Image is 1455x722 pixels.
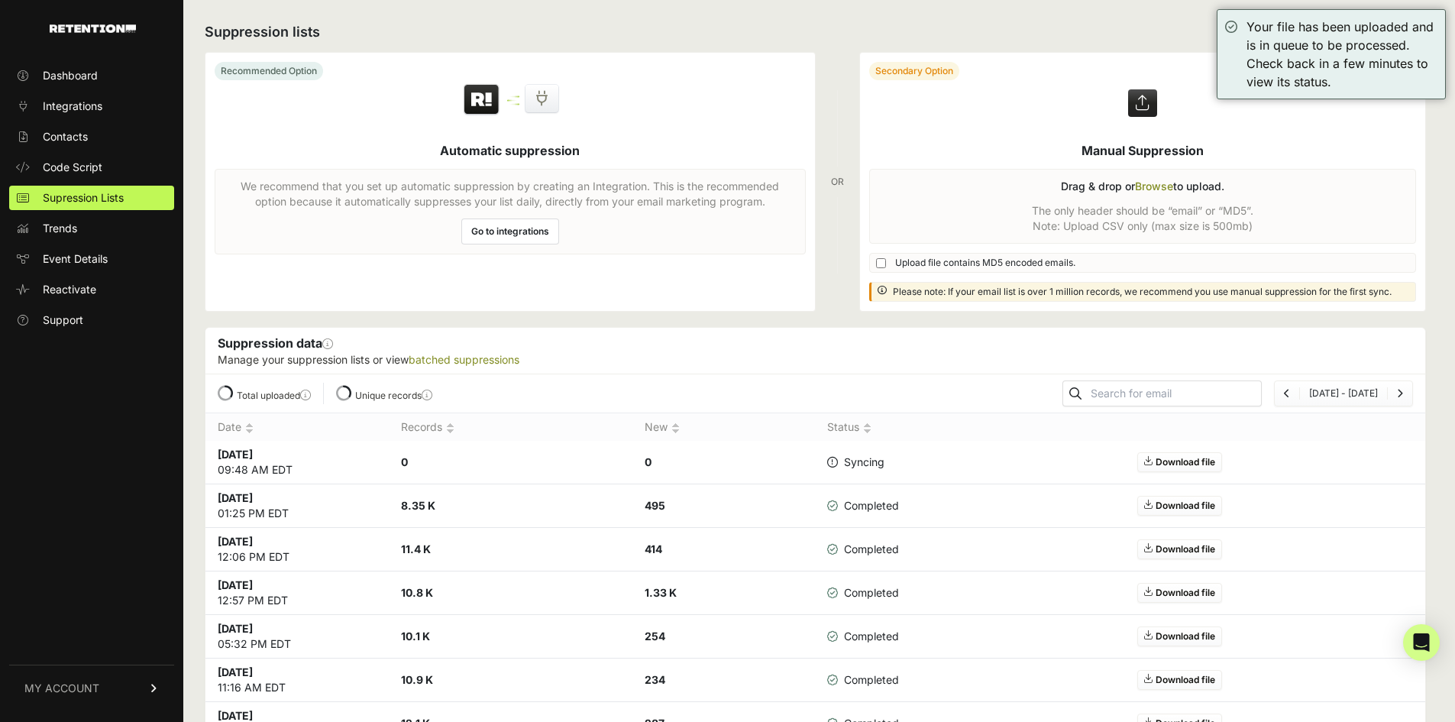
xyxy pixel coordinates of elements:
[1137,452,1222,472] a: Download file
[50,24,136,33] img: Retention.com
[645,499,665,512] strong: 495
[218,578,253,591] strong: [DATE]
[225,179,796,209] p: We recommend that you set up automatic suppression by creating an Integration. This is the recomm...
[205,413,389,442] th: Date
[409,353,519,366] a: batched suppressions
[401,586,433,599] strong: 10.8 K
[827,629,899,644] span: Completed
[205,615,389,659] td: 05:32 PM EDT
[355,390,432,401] label: Unique records
[1274,380,1413,406] nav: Page navigation
[389,413,632,442] th: Records
[645,542,662,555] strong: 414
[218,665,253,678] strong: [DATE]
[43,129,88,144] span: Contacts
[24,681,99,696] span: MY ACCOUNT
[9,63,174,88] a: Dashboard
[401,673,433,686] strong: 10.9 K
[507,99,519,102] img: integration
[632,413,816,442] th: New
[440,141,580,160] h5: Automatic suppression
[43,68,98,83] span: Dashboard
[9,247,174,271] a: Event Details
[205,484,389,528] td: 01:25 PM EDT
[205,528,389,571] td: 12:06 PM EDT
[827,498,899,513] span: Completed
[831,52,844,312] div: OR
[237,390,311,401] label: Total uploaded
[9,277,174,302] a: Reactivate
[1246,18,1437,91] div: Your file has been uploaded and is in queue to be processed. Check back in a few minutes to view ...
[507,96,519,98] img: integration
[1397,387,1403,399] a: Next
[401,455,408,468] strong: 0
[827,585,899,601] span: Completed
[1137,583,1222,603] a: Download file
[645,586,677,599] strong: 1.33 K
[1137,539,1222,559] a: Download file
[645,630,665,643] strong: 254
[1137,670,1222,690] a: Download file
[218,491,253,504] strong: [DATE]
[401,499,435,512] strong: 8.35 K
[446,423,454,434] img: no_sort-eaf950dc5ab64cae54d48a5578032e96f70b2ecb7d747501f34c8f2db400fb66.gif
[863,423,871,434] img: no_sort-eaf950dc5ab64cae54d48a5578032e96f70b2ecb7d747501f34c8f2db400fb66.gif
[401,542,431,555] strong: 11.4 K
[43,251,108,267] span: Event Details
[815,413,937,442] th: Status
[401,630,430,643] strong: 10.1 K
[9,155,174,180] a: Code Script
[645,673,665,686] strong: 234
[827,455,884,470] span: Syncing
[1284,387,1290,399] a: Previous
[205,21,1426,43] h2: Suppression lists
[218,448,253,461] strong: [DATE]
[461,219,559,244] a: Go to integrations
[205,571,389,615] td: 12:57 PM EDT
[218,622,253,635] strong: [DATE]
[9,125,174,149] a: Contacts
[1137,626,1222,646] a: Download file
[507,103,519,105] img: integration
[218,535,253,548] strong: [DATE]
[205,659,389,702] td: 11:16 AM EDT
[895,257,1075,269] span: Upload file contains MD5 encoded emails.
[671,423,680,434] img: no_sort-eaf950dc5ab64cae54d48a5578032e96f70b2ecb7d747501f34c8f2db400fb66.gif
[1137,496,1222,516] a: Download file
[462,83,501,117] img: Retention
[9,308,174,332] a: Support
[43,190,124,206] span: Supression Lists
[1088,383,1261,404] input: Search for email
[218,709,253,722] strong: [DATE]
[218,352,1413,367] p: Manage your suppression lists or view
[43,282,96,297] span: Reactivate
[1299,387,1387,400] li: [DATE] - [DATE]
[827,542,899,557] span: Completed
[245,423,254,434] img: no_sort-eaf950dc5ab64cae54d48a5578032e96f70b2ecb7d747501f34c8f2db400fb66.gif
[645,455,652,468] strong: 0
[9,216,174,241] a: Trends
[43,160,102,175] span: Code Script
[1403,624,1440,661] div: Open Intercom Messenger
[205,328,1425,374] div: Suppression data
[205,441,389,484] td: 09:48 AM EDT
[43,221,77,236] span: Trends
[9,94,174,118] a: Integrations
[9,665,174,711] a: MY ACCOUNT
[43,312,83,328] span: Support
[215,62,323,80] div: Recommended Option
[876,258,886,268] input: Upload file contains MD5 encoded emails.
[827,672,899,688] span: Completed
[43,99,102,114] span: Integrations
[9,186,174,210] a: Supression Lists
